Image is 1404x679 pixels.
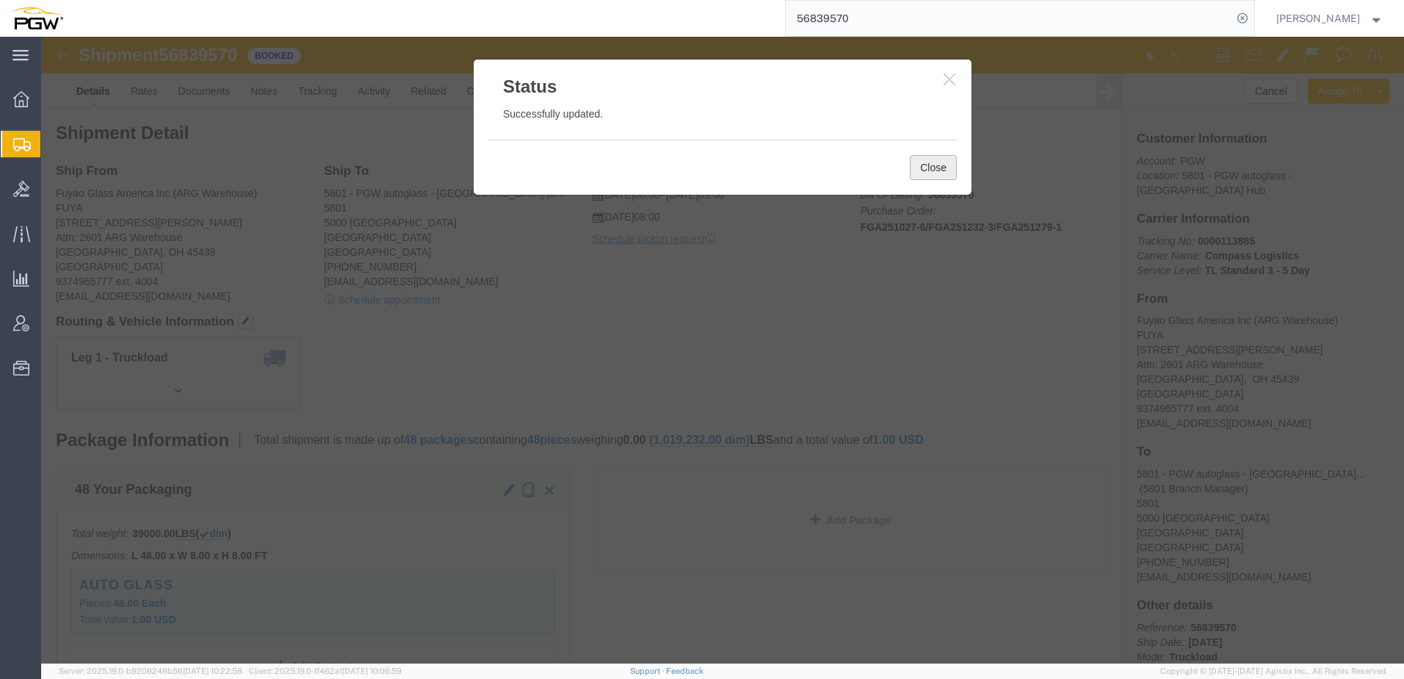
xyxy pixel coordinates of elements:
[41,37,1404,664] iframe: FS Legacy Container
[786,1,1232,36] input: Search for shipment number, reference number
[183,667,242,675] span: [DATE] 10:22:58
[1160,665,1386,678] span: Copyright © [DATE]-[DATE] Agistix Inc., All Rights Reserved
[1275,10,1384,27] button: [PERSON_NAME]
[630,667,667,675] a: Support
[249,667,402,675] span: Client: 2025.19.0-1f462a1
[666,667,703,675] a: Feedback
[10,7,63,29] img: logo
[59,667,242,675] span: Server: 2025.19.0-b9208248b56
[1276,10,1360,26] span: Amber Hickey
[342,667,402,675] span: [DATE] 10:06:59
